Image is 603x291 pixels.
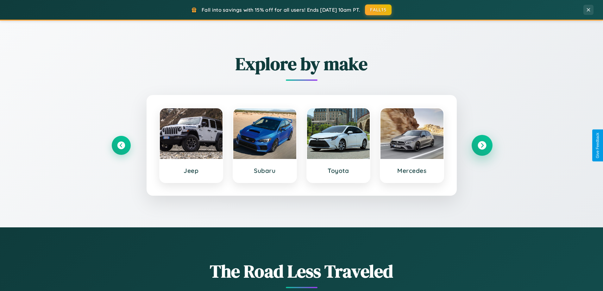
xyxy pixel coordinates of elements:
[202,7,360,13] span: Fall into savings with 15% off for all users! Ends [DATE] 10am PT.
[313,167,364,174] h3: Toyota
[166,167,217,174] h3: Jeep
[112,259,492,283] h1: The Road Less Traveled
[365,4,392,15] button: FALL15
[112,52,492,76] h2: Explore by make
[387,167,437,174] h3: Mercedes
[240,167,290,174] h3: Subaru
[595,133,600,158] div: Give Feedback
